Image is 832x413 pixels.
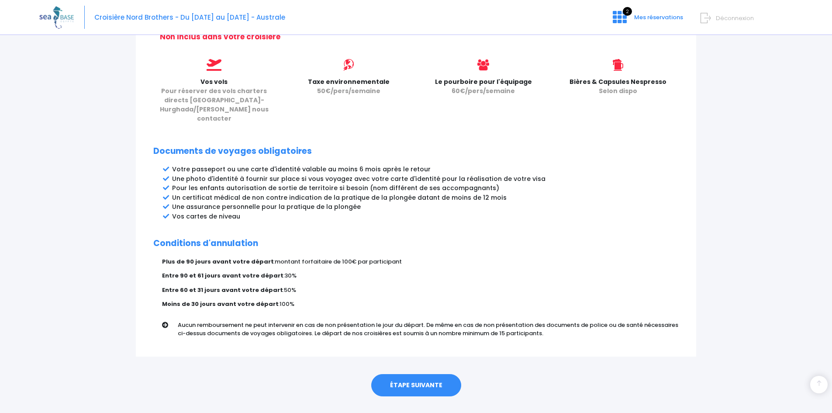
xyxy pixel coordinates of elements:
strong: Plus de 90 jours avant votre départ [162,257,274,266]
li: Un certificat médical de non contre indication de la pratique de la plongée datant de moins de 12... [172,193,679,202]
span: 50€/pers/semaine [317,87,380,95]
span: Selon dispo [599,87,637,95]
p: Aucun remboursement ne peut intervenir en cas de non présentation le jour du départ. De même en c... [178,321,685,338]
span: 100% [280,300,294,308]
span: 2 [623,7,632,16]
p: : [162,300,679,309]
li: Une assurance personnelle pour la pratique de la plongée [172,202,679,212]
span: Mes réservations [634,13,683,21]
strong: Entre 90 et 61 jours avant votre départ [162,271,283,280]
span: Déconnexion [716,14,754,22]
h2: Conditions d'annulation [153,239,679,249]
span: Pour réserver des vols charters directs [GEOGRAPHIC_DATA]-Hurghada/[PERSON_NAME] nous contacter [160,87,269,123]
h2: Non inclus dans votre croisière [160,32,679,41]
img: icon_biere.svg [613,59,623,71]
strong: Moins de 30 jours avant votre départ [162,300,279,308]
p: Bières & Capsules Nespresso [557,77,679,96]
li: Une photo d'identité à fournir sur place si vous voyagez avec votre carte d'identité pour la réal... [172,174,679,184]
img: icon_vols.svg [207,59,221,71]
span: montant forfaitaire de 100€ par participant [275,257,402,266]
a: 2 Mes réservations [606,16,688,24]
img: icon_users@2x.png [477,59,489,71]
li: Vos cartes de niveau [172,212,679,221]
span: Croisière Nord Brothers - Du [DATE] au [DATE] - Australe [94,13,285,22]
span: 50% [284,286,296,294]
p: : [162,257,679,266]
li: Votre passeport ou une carte d'identité valable au moins 6 mois après le retour [172,165,679,174]
span: 30% [284,271,297,280]
p: : [162,271,679,280]
p: Taxe environnementale [288,77,409,96]
img: icon_environment.svg [343,59,355,71]
p: : [162,286,679,295]
li: Pour les enfants autorisation de sortie de territoire si besoin (nom différent de ses accompagnants) [172,184,679,193]
h2: Documents de voyages obligatoires [153,146,679,156]
p: Le pourboire pour l'équipage [423,77,544,96]
a: ÉTAPE SUIVANTE [371,374,461,397]
p: Vos vols [153,77,275,123]
span: 60€/pers/semaine [452,87,515,95]
strong: Entre 60 et 31 jours avant votre départ [162,286,283,294]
